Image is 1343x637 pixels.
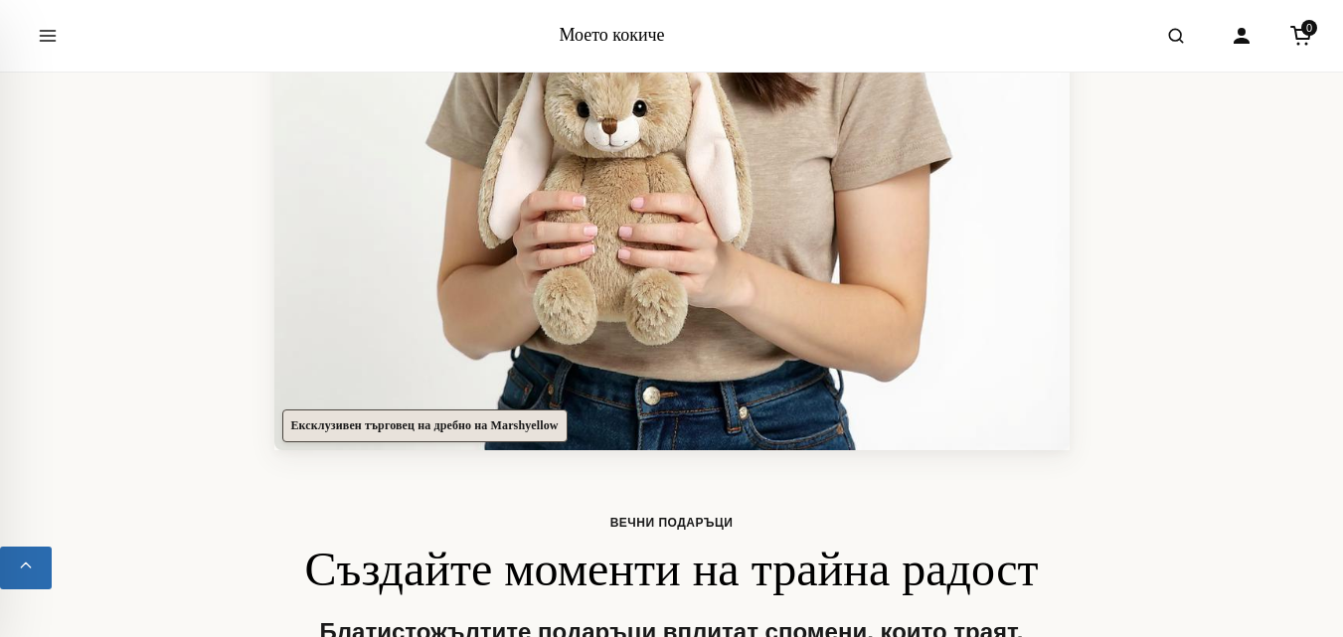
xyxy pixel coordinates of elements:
font: Ексклузивен търговец на дребно на Marshyellow [291,418,559,432]
a: Моето кокиче [559,25,664,45]
button: Отвори менюто [20,8,76,64]
font: 0 [1306,22,1312,34]
a: Кошница [1279,14,1323,58]
a: Профил [1220,14,1263,58]
button: Отвори търсенето [1148,8,1204,64]
font: Създайте моменти на трайна радост [305,543,1039,595]
font: Вечни подаръци [610,516,734,530]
